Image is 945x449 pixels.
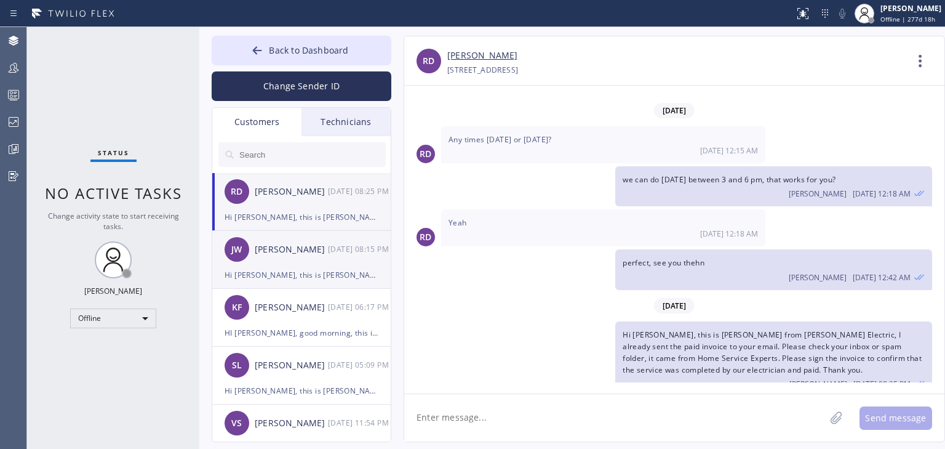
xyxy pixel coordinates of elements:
span: perfect, see you thehn [623,257,704,268]
div: Hi [PERSON_NAME], this is [PERSON_NAME] from [PERSON_NAME] Electrical, I already sent the paid in... [225,384,378,398]
span: Status [98,148,129,157]
div: 08/27/2025 9:54 AM [328,416,392,430]
div: 09/01/2025 9:25 AM [615,322,932,397]
span: [DATE] 12:18 AM [853,188,911,199]
span: [DATE] 12:15 AM [700,145,758,156]
span: [DATE] 12:42 AM [853,272,911,283]
div: [STREET_ADDRESS] [447,63,518,77]
span: [PERSON_NAME] [789,272,847,283]
div: 08/25/2025 9:42 AM [615,249,932,289]
div: [PERSON_NAME] [84,286,142,296]
span: Offline | 277d 18h [880,15,935,23]
span: we can do [DATE] between 3 and 6 pm, that works for you? [623,174,835,185]
span: SL [232,358,242,373]
div: [PERSON_NAME] [255,243,328,257]
button: Back to Dashboard [212,36,391,65]
div: 08/25/2025 9:15 AM [441,126,765,163]
div: [PERSON_NAME] [255,416,328,431]
span: Yeah [449,217,467,228]
div: 08/28/2025 9:09 AM [328,358,392,372]
div: Hi [PERSON_NAME], this is [PERSON_NAME] from [PERSON_NAME] Electric, I already sent the paid invo... [225,210,378,224]
div: 08/25/2025 9:18 AM [615,166,932,206]
div: 09/01/2025 9:25 AM [328,184,392,198]
span: RD [423,54,434,68]
span: [PERSON_NAME] [789,188,847,199]
button: Change Sender ID [212,71,391,101]
div: [PERSON_NAME] [255,358,328,373]
div: 09/01/2025 9:15 AM [328,242,392,256]
span: RD [420,230,431,245]
span: RD [231,185,242,199]
span: RD [420,147,431,161]
div: [PERSON_NAME] [255,185,328,199]
input: Search [238,142,386,167]
span: [DATE] [654,298,695,313]
span: [DATE] 12:18 AM [700,229,758,239]
span: KF [232,301,242,315]
div: Technicians [301,108,391,136]
span: Change activity state to start receiving tasks. [48,211,179,232]
span: No active tasks [45,183,182,203]
span: [DATE] [654,103,695,118]
span: [PERSON_NAME] [789,379,847,389]
button: Mute [834,5,851,22]
div: Customers [212,108,301,136]
div: 08/25/2025 9:18 AM [441,209,765,246]
span: VS [231,416,242,431]
div: 09/01/2025 9:17 AM [328,300,392,314]
span: JW [231,243,242,257]
div: Hi [PERSON_NAME], this is [PERSON_NAME] from Electrical Service, I called you to reschedule the a... [225,268,378,282]
div: Offline [70,309,156,328]
span: Hi [PERSON_NAME], this is [PERSON_NAME] from [PERSON_NAME] Electric, I already sent the paid invo... [623,330,922,376]
div: HI [PERSON_NAME], good morning, this is [PERSON_NAME] from [PERSON_NAME] Electric Co, I already s... [225,326,378,340]
span: [DATE] 08:25 PM [853,379,911,389]
span: Any times [DATE] or [DATE]? [449,134,552,145]
span: Back to Dashboard [269,44,348,56]
div: [PERSON_NAME] [880,3,941,14]
button: Send message [859,407,932,430]
a: [PERSON_NAME] [447,49,517,63]
div: [PERSON_NAME] [255,301,328,315]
